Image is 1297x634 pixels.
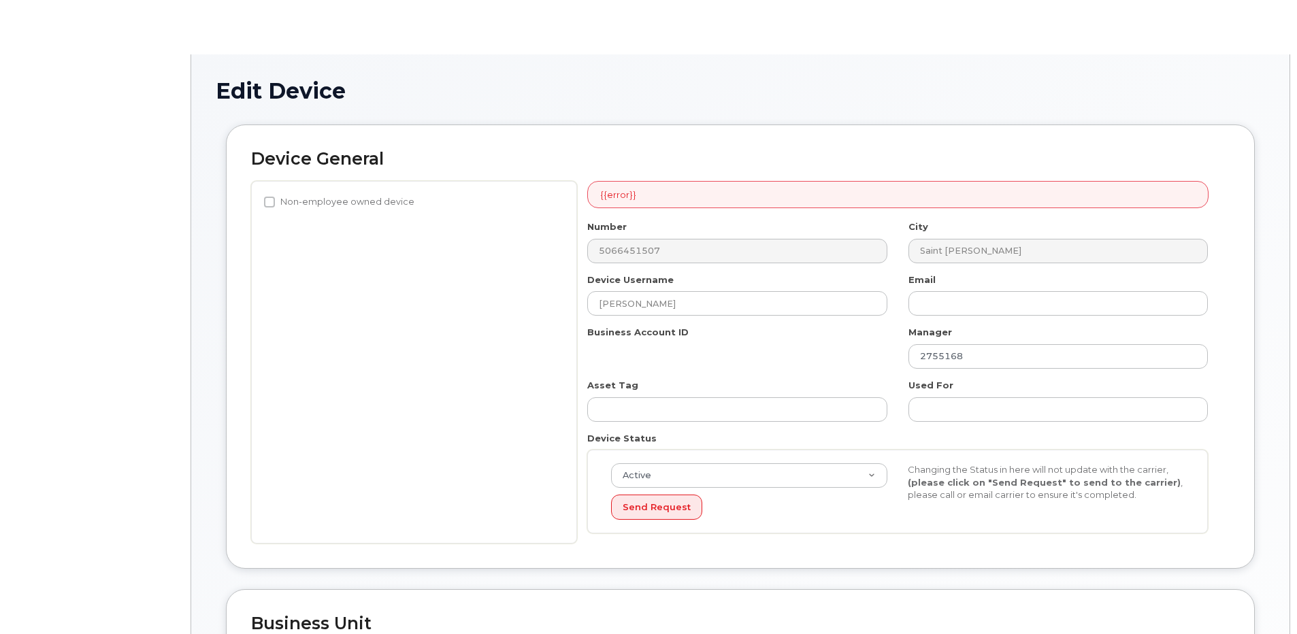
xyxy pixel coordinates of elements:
[908,273,936,286] label: Email
[587,181,1209,209] div: {{error}}
[264,197,275,207] input: Non-employee owned device
[898,463,1194,501] div: Changing the Status in here will not update with the carrier, , please call or email carrier to e...
[908,344,1208,369] input: Select manager
[216,79,1265,103] h1: Edit Device
[587,326,689,339] label: Business Account ID
[611,495,702,520] button: Send Request
[587,432,657,445] label: Device Status
[251,614,1230,633] h2: Business Unit
[908,379,953,392] label: Used For
[587,220,627,233] label: Number
[908,326,952,339] label: Manager
[264,194,414,210] label: Non-employee owned device
[251,150,1230,169] h2: Device General
[908,477,1181,488] strong: (please click on "Send Request" to send to the carrier)
[587,273,674,286] label: Device Username
[908,220,928,233] label: City
[587,379,638,392] label: Asset Tag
